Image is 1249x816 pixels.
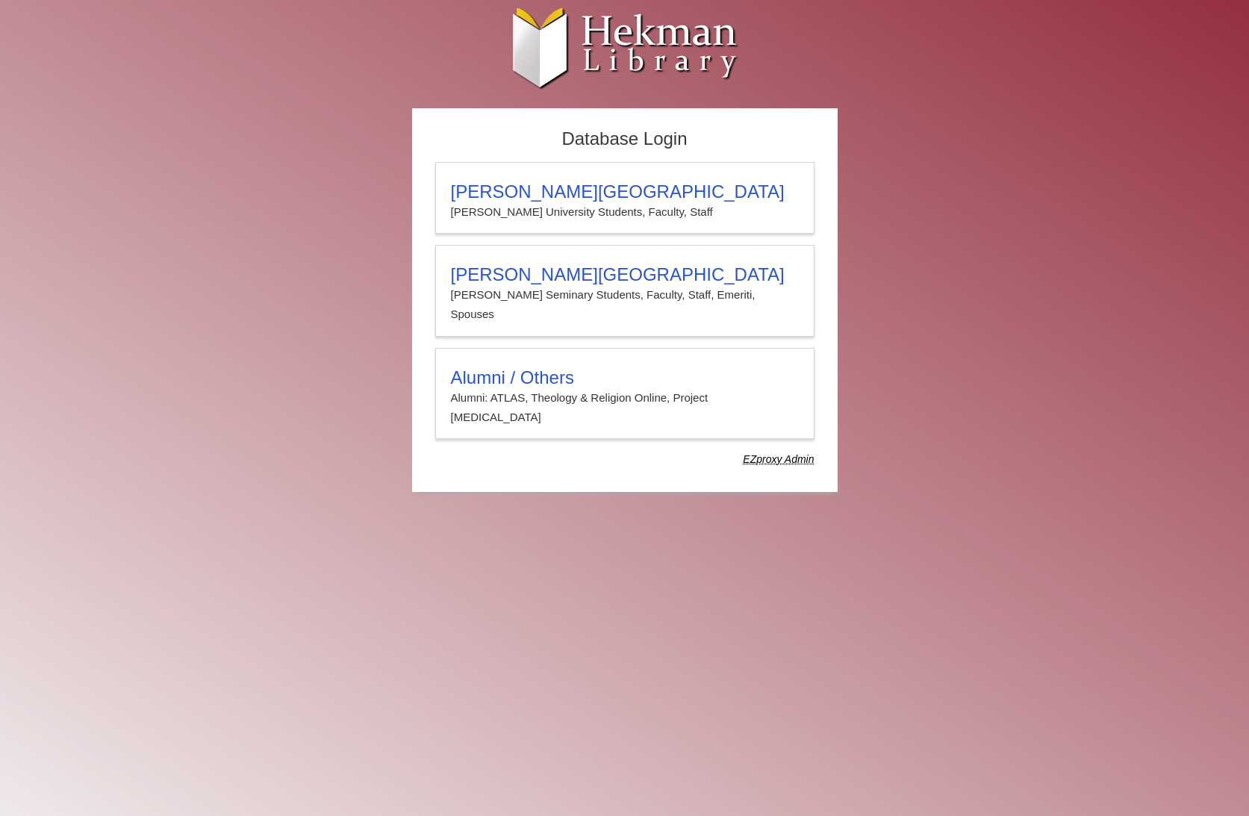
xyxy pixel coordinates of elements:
[451,367,799,388] h3: Alumni / Others
[743,453,814,465] dfn: Use Alumni login
[451,388,799,428] p: Alumni: ATLAS, Theology & Religion Online, Project [MEDICAL_DATA]
[451,202,799,222] p: [PERSON_NAME] University Students, Faculty, Staff
[451,285,799,325] p: [PERSON_NAME] Seminary Students, Faculty, Staff, Emeriti, Spouses
[435,245,815,337] a: [PERSON_NAME][GEOGRAPHIC_DATA][PERSON_NAME] Seminary Students, Faculty, Staff, Emeriti, Spouses
[451,181,799,202] h3: [PERSON_NAME][GEOGRAPHIC_DATA]
[451,264,799,285] h3: [PERSON_NAME][GEOGRAPHIC_DATA]
[451,367,799,428] summary: Alumni / OthersAlumni: ATLAS, Theology & Religion Online, Project [MEDICAL_DATA]
[435,162,815,234] a: [PERSON_NAME][GEOGRAPHIC_DATA][PERSON_NAME] University Students, Faculty, Staff
[428,124,822,155] h2: Database Login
